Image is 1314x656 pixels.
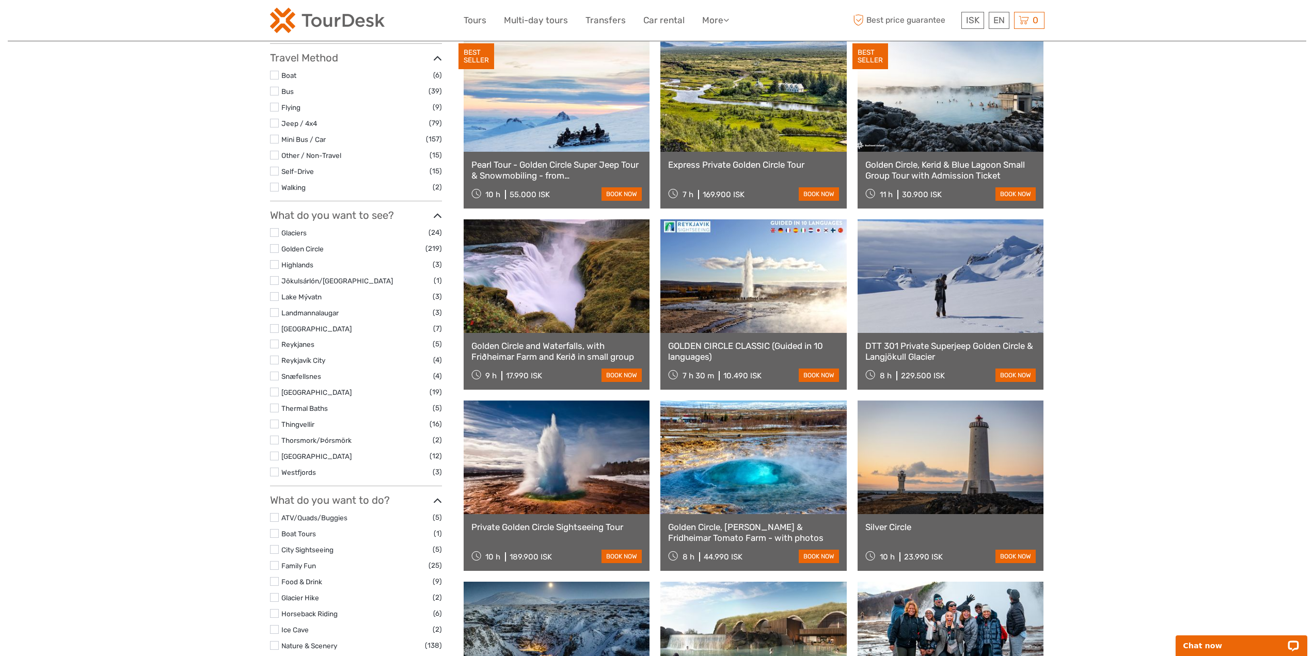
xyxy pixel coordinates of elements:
span: Best price guarantee [851,12,959,29]
span: 11 h [880,190,893,199]
span: (157) [426,133,442,145]
div: 44.990 ISK [704,552,742,562]
a: Flying [281,103,300,111]
span: (5) [433,543,442,555]
a: book now [995,369,1036,382]
div: 17.990 ISK [506,371,542,380]
a: More [702,13,729,28]
a: Multi-day tours [504,13,568,28]
a: Other / Non-Travel [281,151,341,159]
a: Mini Bus / Car [281,135,326,143]
iframe: LiveChat chat widget [1169,623,1314,656]
a: Golden Circle, [PERSON_NAME] & Fridheimar Tomato Farm - with photos [668,522,839,543]
a: Private Golden Circle Sightseeing Tour [471,522,642,532]
a: Tours [464,13,486,28]
div: 169.900 ISK [703,190,745,199]
a: Jeep / 4x4 [281,119,317,127]
span: (6) [433,607,442,619]
a: Family Fun [281,562,316,570]
a: Landmannalaugar [281,309,339,317]
span: (2) [433,181,442,193]
a: Glaciers [281,229,307,237]
span: (5) [433,402,442,414]
a: Thermal Baths [281,404,328,412]
span: (79) [429,117,442,129]
a: book now [799,550,839,563]
span: 9 h [485,371,497,380]
a: Bus [281,87,294,95]
div: 229.500 ISK [901,371,945,380]
a: Pearl Tour - Golden Circle Super Jeep Tour & Snowmobiling - from [GEOGRAPHIC_DATA] [471,159,642,181]
span: 8 h [880,371,892,380]
a: GOLDEN CIRCLE CLASSIC (Guided in 10 languages) [668,341,839,362]
a: Jökulsárlón/[GEOGRAPHIC_DATA] [281,277,393,285]
span: 7 h 30 m [683,371,714,380]
a: book now [601,550,642,563]
a: Snæfellsnes [281,372,321,380]
span: 7 h [683,190,693,199]
a: Silver Circle [865,522,1036,532]
a: [GEOGRAPHIC_DATA] [281,325,352,333]
img: 120-15d4194f-c635-41b9-a512-a3cb382bfb57_logo_small.png [270,8,385,33]
span: (3) [433,307,442,318]
span: 10 h [880,552,895,562]
span: (6) [433,69,442,81]
a: Self-Drive [281,167,314,175]
div: BEST SELLER [458,43,494,69]
div: 23.990 ISK [904,552,943,562]
a: Golden Circle, Kerid & Blue Lagoon Small Group Tour with Admission Ticket [865,159,1036,181]
span: (138) [425,639,442,651]
span: (7) [433,323,442,334]
a: book now [601,369,642,382]
div: 10.490 ISK [723,371,762,380]
div: 55.000 ISK [510,190,550,199]
a: book now [995,550,1036,563]
span: 0 [1031,15,1040,25]
span: (3) [433,259,442,270]
a: book now [995,187,1036,201]
span: (19) [430,386,442,398]
span: (16) [430,418,442,430]
a: Highlands [281,261,313,269]
a: Boat Tours [281,530,316,538]
span: ISK [966,15,979,25]
a: [GEOGRAPHIC_DATA] [281,388,352,396]
span: (1) [434,275,442,286]
span: (5) [433,338,442,350]
a: Car rental [643,13,685,28]
span: (5) [433,511,442,523]
a: Thingvellir [281,420,314,428]
a: Express Private Golden Circle Tour [668,159,839,170]
span: (2) [433,434,442,446]
span: (25) [429,559,442,571]
span: (1) [434,527,442,539]
h3: What do you want to do? [270,494,442,506]
div: 30.900 ISK [902,190,942,199]
a: Boat [281,71,296,79]
a: DTT 301 Private Superjeep Golden Circle & Langjökull Glacier [865,341,1036,362]
span: (24) [429,227,442,238]
span: (4) [433,370,442,382]
a: City Sightseeing [281,546,334,554]
a: Walking [281,183,306,191]
span: (3) [433,466,442,478]
span: (2) [433,591,442,603]
span: (9) [433,575,442,587]
a: Food & Drink [281,578,322,586]
a: Westfjords [281,468,316,476]
span: (3) [433,291,442,302]
span: (39) [429,85,442,97]
a: ATV/Quads/Buggies [281,514,347,522]
a: book now [799,369,839,382]
a: [GEOGRAPHIC_DATA] [281,452,352,460]
span: (219) [425,243,442,254]
span: 10 h [485,552,500,562]
a: book now [799,187,839,201]
a: Golden Circle and Waterfalls, with Friðheimar Farm and Kerið in small group [471,341,642,362]
a: Horseback Riding [281,610,338,618]
span: (15) [430,149,442,161]
a: book now [601,187,642,201]
span: (9) [433,101,442,113]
